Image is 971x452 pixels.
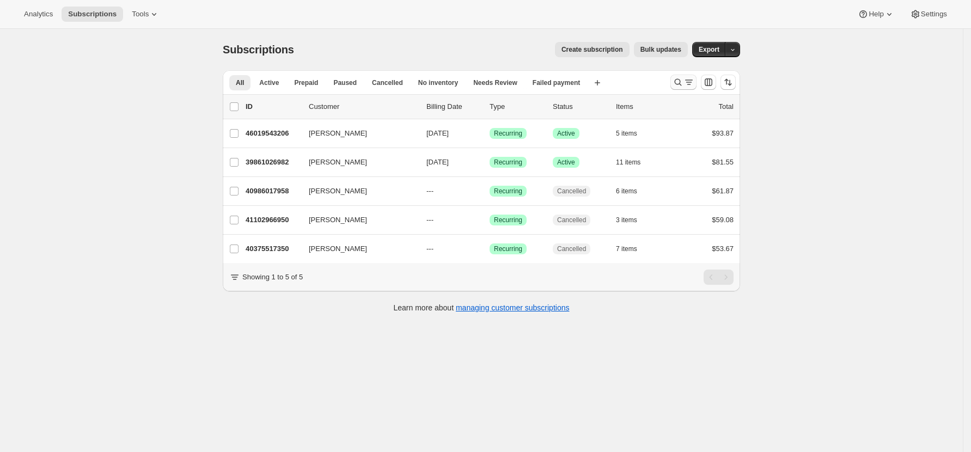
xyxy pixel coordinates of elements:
[712,158,734,166] span: $81.55
[699,45,719,54] span: Export
[418,78,458,87] span: No inventory
[704,270,734,285] nav: Pagination
[494,216,522,224] span: Recurring
[616,129,637,138] span: 5 items
[555,42,630,57] button: Create subscription
[426,245,433,253] span: ---
[692,42,726,57] button: Export
[921,10,947,19] span: Settings
[616,245,637,253] span: 7 items
[236,78,244,87] span: All
[426,101,481,112] p: Billing Date
[616,216,637,224] span: 3 items
[302,240,411,258] button: [PERSON_NAME]
[494,245,522,253] span: Recurring
[616,187,637,196] span: 6 items
[616,184,649,199] button: 6 items
[242,272,303,283] p: Showing 1 to 5 of 5
[616,212,649,228] button: 3 items
[246,155,734,170] div: 39861026982[PERSON_NAME][DATE]SuccessRecurringSuccessActive11 items$81.55
[616,101,670,112] div: Items
[670,75,697,90] button: Search and filter results
[309,186,367,197] span: [PERSON_NAME]
[426,187,433,195] span: ---
[616,155,652,170] button: 11 items
[719,101,734,112] p: Total
[24,10,53,19] span: Analytics
[473,78,517,87] span: Needs Review
[68,10,117,19] span: Subscriptions
[634,42,688,57] button: Bulk updates
[246,215,300,225] p: 41102966950
[589,75,606,90] button: Create new view
[640,45,681,54] span: Bulk updates
[557,158,575,167] span: Active
[132,10,149,19] span: Tools
[701,75,716,90] button: Customize table column order and visibility
[246,126,734,141] div: 46019543206[PERSON_NAME][DATE]SuccessRecurringSuccessActive5 items$93.87
[309,215,367,225] span: [PERSON_NAME]
[712,187,734,195] span: $61.87
[246,241,734,256] div: 40375517350[PERSON_NAME]---SuccessRecurringCancelled7 items$53.67
[903,7,954,22] button: Settings
[302,211,411,229] button: [PERSON_NAME]
[494,187,522,196] span: Recurring
[561,45,623,54] span: Create subscription
[302,125,411,142] button: [PERSON_NAME]
[223,44,294,56] span: Subscriptions
[553,101,607,112] p: Status
[456,303,570,312] a: managing customer subscriptions
[246,101,734,112] div: IDCustomerBilling DateTypeStatusItemsTotal
[712,245,734,253] span: $53.67
[259,78,279,87] span: Active
[302,154,411,171] button: [PERSON_NAME]
[125,7,166,22] button: Tools
[302,182,411,200] button: [PERSON_NAME]
[333,78,357,87] span: Paused
[616,241,649,256] button: 7 items
[426,158,449,166] span: [DATE]
[246,157,300,168] p: 39861026982
[616,126,649,141] button: 5 items
[394,302,570,313] p: Learn more about
[309,157,367,168] span: [PERSON_NAME]
[246,128,300,139] p: 46019543206
[616,158,640,167] span: 11 items
[490,101,544,112] div: Type
[494,129,522,138] span: Recurring
[62,7,123,22] button: Subscriptions
[557,216,586,224] span: Cancelled
[712,216,734,224] span: $59.08
[246,212,734,228] div: 41102966950[PERSON_NAME]---SuccessRecurringCancelled3 items$59.08
[426,216,433,224] span: ---
[372,78,403,87] span: Cancelled
[426,129,449,137] span: [DATE]
[720,75,736,90] button: Sort the results
[557,245,586,253] span: Cancelled
[557,187,586,196] span: Cancelled
[309,101,418,112] p: Customer
[309,128,367,139] span: [PERSON_NAME]
[246,186,300,197] p: 40986017958
[494,158,522,167] span: Recurring
[17,7,59,22] button: Analytics
[246,184,734,199] div: 40986017958[PERSON_NAME]---SuccessRecurringCancelled6 items$61.87
[533,78,580,87] span: Failed payment
[851,7,901,22] button: Help
[712,129,734,137] span: $93.87
[294,78,318,87] span: Prepaid
[246,101,300,112] p: ID
[309,243,367,254] span: [PERSON_NAME]
[246,243,300,254] p: 40375517350
[557,129,575,138] span: Active
[869,10,883,19] span: Help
